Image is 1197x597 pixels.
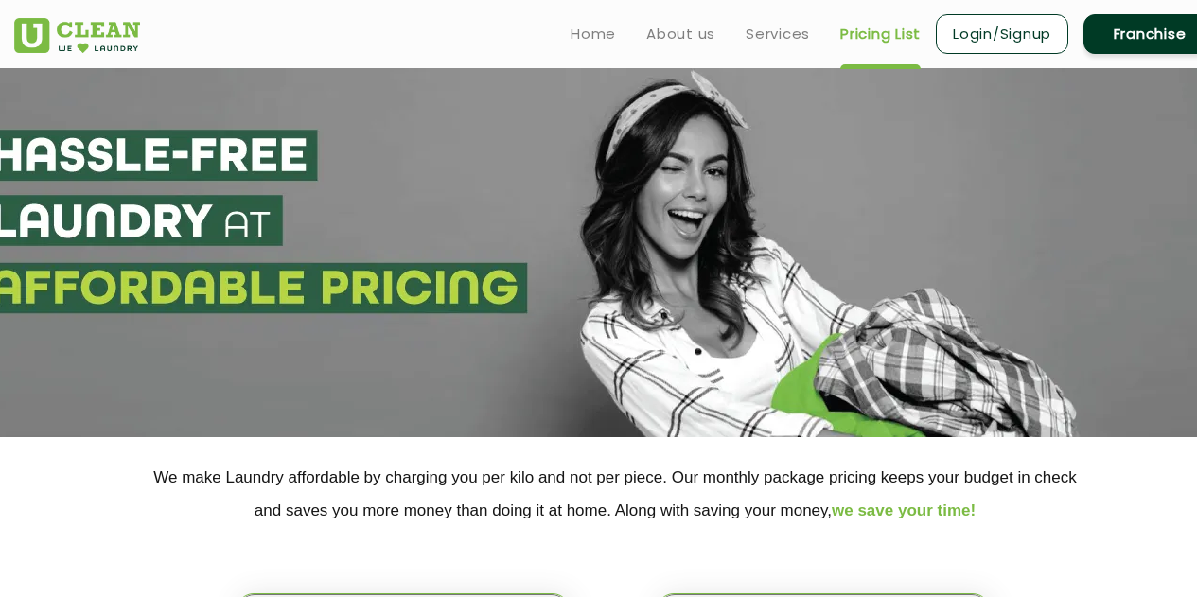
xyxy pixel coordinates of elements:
[840,23,921,45] a: Pricing List
[571,23,616,45] a: Home
[646,23,715,45] a: About us
[832,501,976,519] span: we save your time!
[14,18,140,53] img: UClean Laundry and Dry Cleaning
[746,23,810,45] a: Services
[936,14,1068,54] a: Login/Signup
